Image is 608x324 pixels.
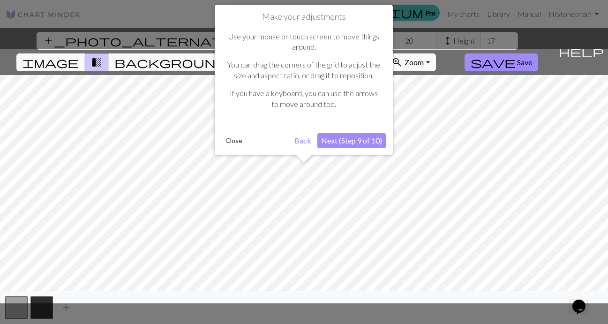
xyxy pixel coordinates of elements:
p: Use your mouse or touch screen to move things around. [226,31,381,53]
button: Back [291,133,315,148]
p: If you have a keyboard, you can use the arrows to move around too. [226,88,381,109]
div: Make your adjustments [215,5,393,155]
p: You can drag the corners of the grid to adjust the size and aspect ratio, or drag it to reposition. [226,60,381,81]
h1: Make your adjustments [222,12,386,22]
button: Close [222,134,246,148]
button: Next (Step 9 of 10) [317,133,386,148]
